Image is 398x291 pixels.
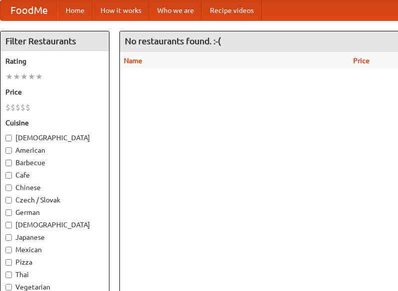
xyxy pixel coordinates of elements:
input: German [5,209,12,216]
label: [DEMOGRAPHIC_DATA] [5,220,104,230]
li: $ [10,102,15,113]
label: Japanese [5,232,104,242]
a: Who we are [149,0,202,20]
li: ★ [28,71,35,82]
h4: Filter Restaurants [0,31,109,51]
label: [DEMOGRAPHIC_DATA] [5,133,104,143]
li: $ [25,102,30,113]
a: FoodMe [0,0,58,20]
input: Czech / Slovak [5,197,12,203]
label: American [5,145,104,155]
li: $ [5,102,10,113]
input: Chinese [5,185,12,191]
a: Recipe videos [202,0,262,20]
a: How it works [93,0,149,20]
input: Cafe [5,172,12,179]
input: Mexican [5,247,12,253]
input: American [5,147,12,154]
label: Thai [5,270,104,280]
input: Japanese [5,234,12,241]
a: Price [353,57,370,65]
li: ★ [13,71,20,82]
label: Pizza [5,257,104,267]
li: $ [15,102,20,113]
li: ★ [5,71,13,82]
label: German [5,207,104,217]
label: Czech / Slovak [5,195,104,205]
li: ★ [20,71,28,82]
input: Thai [5,272,12,278]
input: [DEMOGRAPHIC_DATA] [5,222,12,228]
input: Barbecue [5,160,12,166]
input: Vegetarian [5,284,12,291]
input: Pizza [5,259,12,266]
label: Cafe [5,170,104,180]
ng-pluralize: No restaurants found. :-( [125,36,221,46]
label: Mexican [5,245,104,255]
a: Name [124,57,142,65]
label: Barbecue [5,158,104,168]
h5: Price [5,87,104,97]
h5: Cuisine [5,118,104,128]
h5: Rating [5,56,104,66]
li: $ [20,102,25,113]
input: [DEMOGRAPHIC_DATA] [5,135,12,141]
li: ★ [35,71,43,82]
label: Chinese [5,183,104,193]
a: Home [58,0,93,20]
